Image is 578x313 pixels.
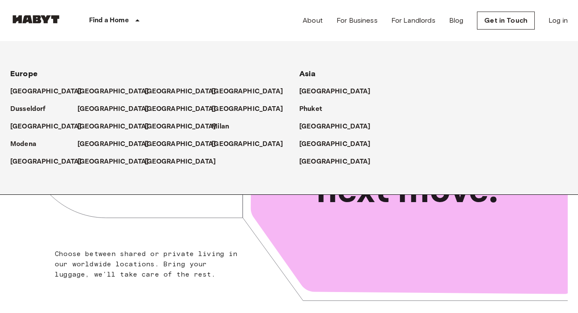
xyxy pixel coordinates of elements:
[145,122,225,132] a: [GEOGRAPHIC_DATA]
[77,139,158,149] a: [GEOGRAPHIC_DATA]
[10,104,54,114] a: Dusseldorf
[145,86,216,97] p: [GEOGRAPHIC_DATA]
[299,157,379,167] a: [GEOGRAPHIC_DATA]
[77,122,158,132] a: [GEOGRAPHIC_DATA]
[145,157,216,167] p: [GEOGRAPHIC_DATA]
[10,69,38,78] span: Europe
[299,139,371,149] p: [GEOGRAPHIC_DATA]
[299,122,379,132] a: [GEOGRAPHIC_DATA]
[299,86,371,97] p: [GEOGRAPHIC_DATA]
[145,104,216,114] p: [GEOGRAPHIC_DATA]
[212,139,283,149] p: [GEOGRAPHIC_DATA]
[77,104,158,114] a: [GEOGRAPHIC_DATA]
[299,122,371,132] p: [GEOGRAPHIC_DATA]
[299,86,379,97] a: [GEOGRAPHIC_DATA]
[89,15,129,26] p: Find a Home
[212,122,229,132] p: Milan
[10,15,62,24] img: Habyt
[299,104,331,114] a: Phuket
[548,15,568,26] a: Log in
[77,139,149,149] p: [GEOGRAPHIC_DATA]
[212,122,238,132] a: Milan
[55,249,239,280] p: Choose between shared or private living in our worldwide locations. Bring your luggage, we'll tak...
[10,139,36,149] p: Modena
[10,104,46,114] p: Dusseldorf
[77,104,149,114] p: [GEOGRAPHIC_DATA]
[10,157,90,167] a: [GEOGRAPHIC_DATA]
[10,157,82,167] p: [GEOGRAPHIC_DATA]
[10,122,82,132] p: [GEOGRAPHIC_DATA]
[145,86,225,97] a: [GEOGRAPHIC_DATA]
[299,69,316,78] span: Asia
[10,86,82,97] p: [GEOGRAPHIC_DATA]
[145,157,225,167] a: [GEOGRAPHIC_DATA]
[391,15,435,26] a: For Landlords
[337,15,378,26] a: For Business
[212,139,292,149] a: [GEOGRAPHIC_DATA]
[10,86,90,97] a: [GEOGRAPHIC_DATA]
[145,139,225,149] a: [GEOGRAPHIC_DATA]
[303,15,323,26] a: About
[212,86,292,97] a: [GEOGRAPHIC_DATA]
[77,86,149,97] p: [GEOGRAPHIC_DATA]
[299,157,371,167] p: [GEOGRAPHIC_DATA]
[299,104,322,114] p: Phuket
[212,104,283,114] p: [GEOGRAPHIC_DATA]
[145,122,216,132] p: [GEOGRAPHIC_DATA]
[316,127,554,213] p: Unlock your next move.
[145,139,216,149] p: [GEOGRAPHIC_DATA]
[212,104,292,114] a: [GEOGRAPHIC_DATA]
[10,139,45,149] a: Modena
[77,122,149,132] p: [GEOGRAPHIC_DATA]
[449,15,464,26] a: Blog
[10,122,90,132] a: [GEOGRAPHIC_DATA]
[212,86,283,97] p: [GEOGRAPHIC_DATA]
[77,86,158,97] a: [GEOGRAPHIC_DATA]
[77,157,158,167] a: [GEOGRAPHIC_DATA]
[77,157,149,167] p: [GEOGRAPHIC_DATA]
[299,139,379,149] a: [GEOGRAPHIC_DATA]
[145,104,225,114] a: [GEOGRAPHIC_DATA]
[477,12,535,30] a: Get in Touch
